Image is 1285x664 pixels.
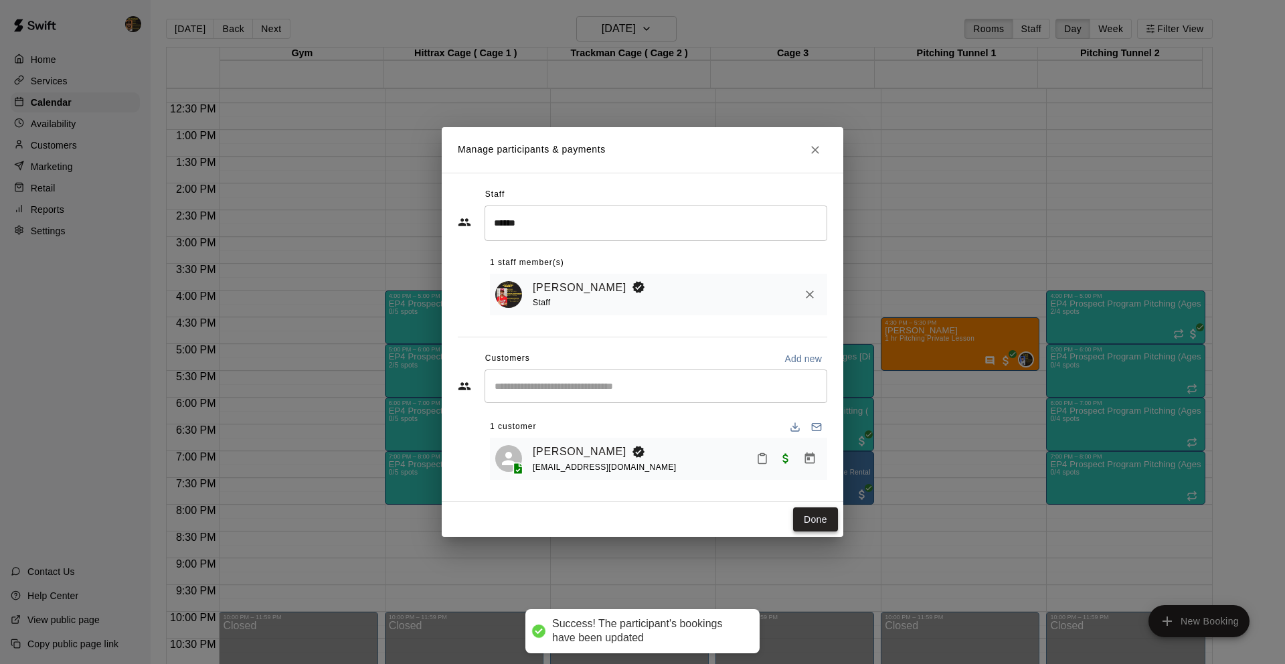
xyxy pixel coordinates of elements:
a: [PERSON_NAME] [533,443,626,461]
img: Julian Hunt [495,281,522,308]
button: Mark attendance [751,447,774,470]
span: 1 staff member(s) [490,252,564,274]
button: Add new [779,348,827,369]
span: [EMAIL_ADDRESS][DOMAIN_NAME] [533,463,677,472]
p: Manage participants & payments [458,143,606,157]
p: Add new [784,352,822,365]
svg: Customers [458,380,471,393]
button: Manage bookings & payment [798,446,822,471]
svg: Booking Owner [632,280,645,294]
div: Daniel Keating [495,445,522,472]
div: Start typing to search customers... [485,369,827,403]
div: Success! The participant's bookings have been updated [552,617,746,645]
span: Paid with Card [774,452,798,464]
span: Staff [485,184,505,205]
span: Staff [533,298,550,307]
button: Email participants [806,416,827,438]
svg: Booking Owner [632,445,645,459]
button: Download list [784,416,806,438]
button: Close [803,138,827,162]
button: Done [793,507,838,532]
button: Remove [798,282,822,307]
svg: Staff [458,216,471,229]
a: [PERSON_NAME] [533,279,626,297]
span: 1 customer [490,416,536,438]
div: Search staff [485,205,827,241]
span: Customers [485,348,530,369]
